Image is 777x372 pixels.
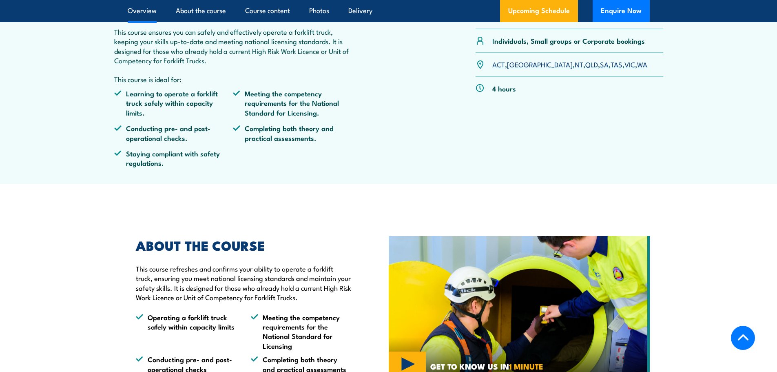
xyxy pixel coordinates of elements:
[233,123,352,143] li: Completing both theory and practical assessments.
[114,123,233,143] li: Conducting pre- and post-operational checks.
[114,74,352,84] p: This course is ideal for:
[136,239,351,251] h2: ABOUT THE COURSE
[114,89,233,117] li: Learning to operate a forklift truck safely within capacity limits.
[233,89,352,117] li: Meeting the competency requirements for the National Standard for Licensing.
[114,149,233,168] li: Staying compliant with safety regulations.
[492,60,647,69] p: , , , , , , ,
[507,59,573,69] a: [GEOGRAPHIC_DATA]
[492,59,505,69] a: ACT
[575,59,583,69] a: NT
[136,312,236,351] li: Operating a forklift truck safely within capacity limits
[492,36,645,45] p: Individuals, Small groups or Corporate bookings
[637,59,647,69] a: WA
[585,59,598,69] a: QLD
[624,59,635,69] a: VIC
[114,27,352,65] p: This course ensures you can safely and effectively operate a forklift truck, keeping your skills ...
[611,59,622,69] a: TAS
[509,360,543,372] strong: 1 MINUTE
[492,84,516,93] p: 4 hours
[430,363,543,370] span: GET TO KNOW US IN
[600,59,609,69] a: SA
[251,312,351,351] li: Meeting the competency requirements for the National Standard for Licensing
[136,264,351,302] p: This course refreshes and confirms your ability to operate a forklift truck, ensuring you meet na...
